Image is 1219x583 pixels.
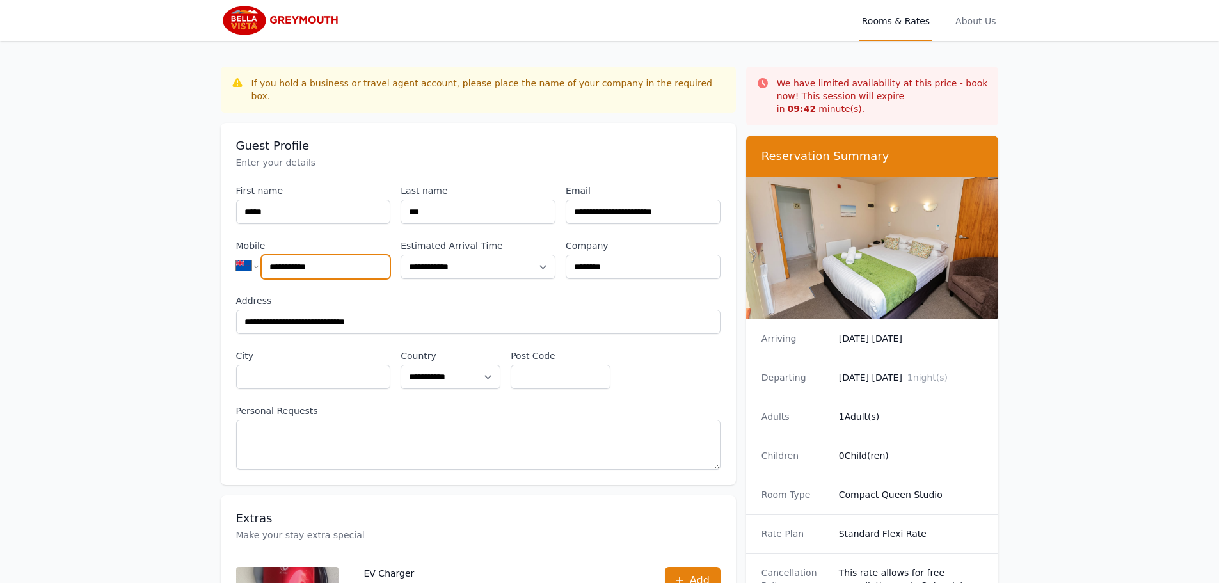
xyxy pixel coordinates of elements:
img: Compact Queen Studio [746,177,999,319]
dt: Arriving [761,332,829,345]
p: Enter your details [236,156,721,169]
dt: Room Type [761,488,829,501]
dt: Children [761,449,829,462]
label: Email [566,184,721,197]
label: Mobile [236,239,391,252]
dt: Departing [761,371,829,384]
dt: Adults [761,410,829,423]
dt: Rate Plan [761,527,829,540]
label: Last name [401,184,555,197]
label: Address [236,294,721,307]
p: Make your stay extra special [236,529,721,541]
label: Country [401,349,500,362]
label: Company [566,239,721,252]
dd: [DATE] [DATE] [839,371,984,384]
p: EV Charger [364,567,639,580]
label: Personal Requests [236,404,721,417]
label: First name [236,184,391,197]
h3: Guest Profile [236,138,721,154]
span: 1 night(s) [907,372,948,383]
dd: [DATE] [DATE] [839,332,984,345]
dd: 0 Child(ren) [839,449,984,462]
dd: Standard Flexi Rate [839,527,984,540]
dd: 1 Adult(s) [839,410,984,423]
h3: Extras [236,511,721,526]
div: If you hold a business or travel agent account, please place the name of your company in the requ... [251,77,726,102]
label: Estimated Arrival Time [401,239,555,252]
label: City [236,349,391,362]
label: Post Code [511,349,610,362]
strong: 09 : 42 [788,104,817,114]
p: We have limited availability at this price - book now! This session will expire in minute(s). [777,77,989,115]
h3: Reservation Summary [761,148,984,164]
img: Bella Vista Greymouth [221,5,344,36]
dd: Compact Queen Studio [839,488,984,501]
